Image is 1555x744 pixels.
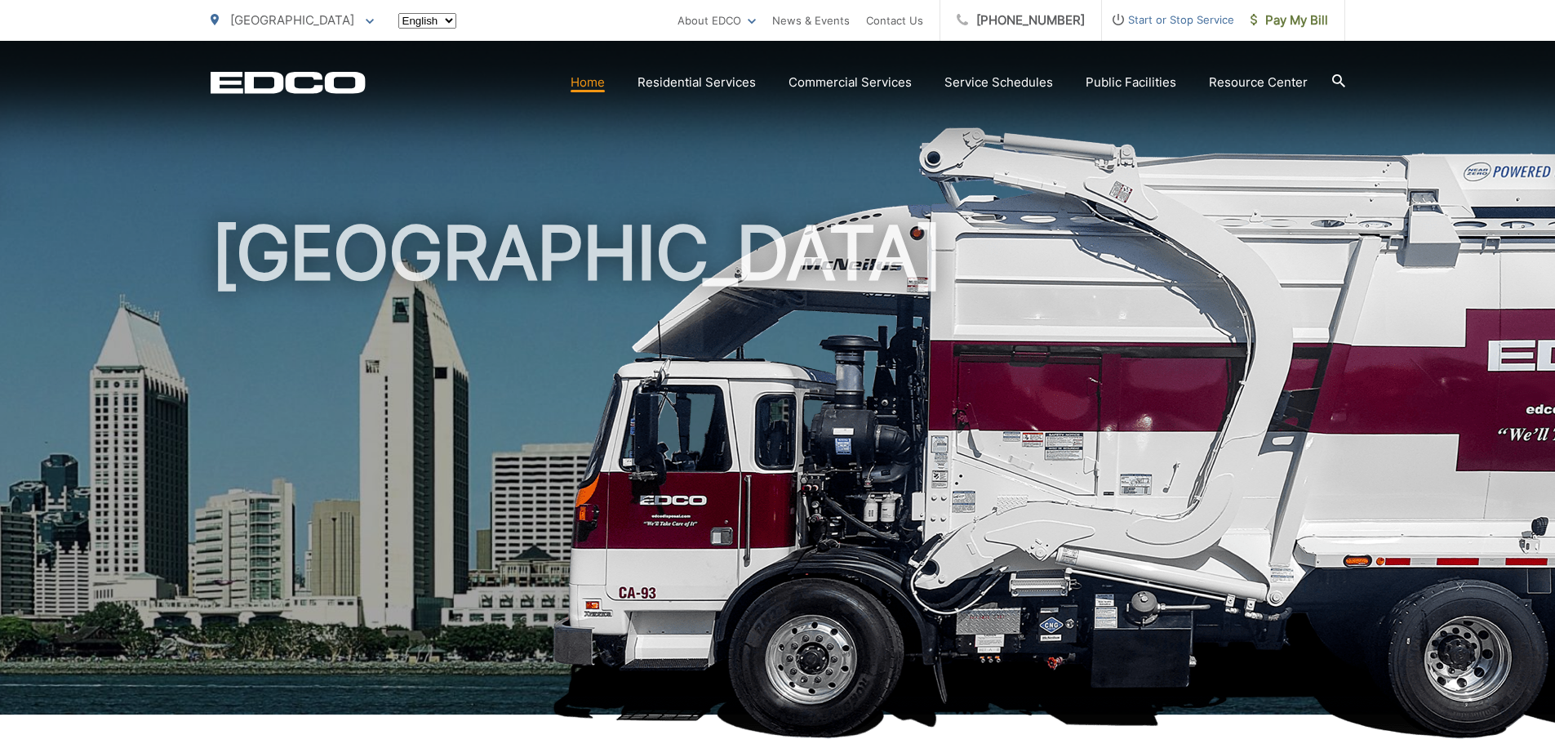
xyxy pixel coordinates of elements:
a: News & Events [772,11,850,30]
span: [GEOGRAPHIC_DATA] [230,12,354,28]
a: Service Schedules [944,73,1053,92]
a: Commercial Services [789,73,912,92]
select: Select a language [398,13,456,29]
a: EDCD logo. Return to the homepage. [211,71,366,94]
h1: [GEOGRAPHIC_DATA] [211,212,1345,729]
a: Resource Center [1209,73,1308,92]
a: Home [571,73,605,92]
span: Pay My Bill [1251,11,1328,30]
a: Contact Us [866,11,923,30]
a: About EDCO [678,11,756,30]
a: Residential Services [638,73,756,92]
a: Public Facilities [1086,73,1176,92]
